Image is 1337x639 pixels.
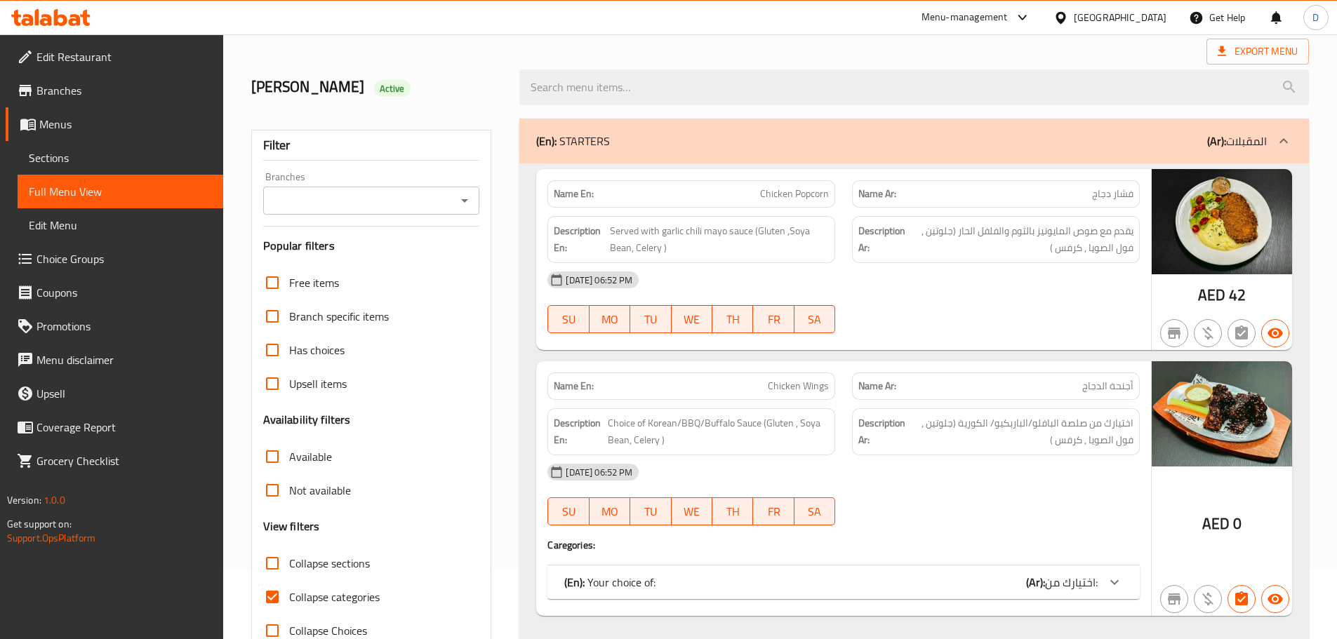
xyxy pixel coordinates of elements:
[554,222,606,257] strong: Description En:
[6,343,223,377] a: Menu disclaimer
[1229,281,1246,309] span: 42
[289,622,367,639] span: Collapse Choices
[6,410,223,444] a: Coverage Report
[36,318,212,335] span: Promotions
[263,518,320,534] h3: View filters
[759,502,788,522] span: FR
[1198,281,1225,309] span: AED
[800,502,830,522] span: SA
[908,222,1133,257] span: يقدم مع صوص المايونيز بالثوم والفلفل الحار (جلوتين , فول الصويا , كرفس )
[36,82,212,99] span: Branches
[590,305,630,333] button: MO
[554,187,594,201] strong: Name En:
[1152,169,1292,274] img: CHICKEN_SCHNITZEL_2638961126658401398.jpg
[1207,130,1226,152] b: (Ar):
[36,385,212,402] span: Upsell
[6,74,223,107] a: Branches
[44,491,65,509] span: 1.0.0
[1206,39,1309,65] span: Export Menu
[547,538,1140,552] h4: Caregories:
[630,497,671,525] button: TU
[7,491,41,509] span: Version:
[1228,319,1256,347] button: Not has choices
[289,448,332,465] span: Available
[677,502,707,522] span: WE
[36,351,212,368] span: Menu disclaimer
[760,187,829,201] span: Chicken Popcorn
[1233,510,1242,537] span: 0
[39,116,212,133] span: Menus
[6,40,223,74] a: Edit Restaurant
[36,284,212,301] span: Coupons
[858,379,896,394] strong: Name Ar:
[1312,10,1319,25] span: D
[547,497,589,525] button: SU
[1194,585,1222,613] button: Purchased item
[7,515,72,533] span: Get support on:
[1160,585,1188,613] button: Not branch specific item
[554,309,583,330] span: SU
[560,466,638,479] span: [DATE] 06:52 PM
[1261,319,1289,347] button: Available
[289,342,345,358] span: Has choices
[794,305,835,333] button: SA
[1152,361,1292,466] img: CHICKEN_WINGS638961126752056716.jpg
[6,107,223,141] a: Menus
[712,497,753,525] button: TH
[29,149,212,166] span: Sections
[6,444,223,478] a: Grocery Checklist
[595,502,625,522] span: MO
[519,119,1309,163] div: (En): STARTERS(Ar):المقبلات
[718,502,747,522] span: TH
[554,502,583,522] span: SU
[1045,572,1098,593] span: اختيارك من:
[712,305,753,333] button: TH
[768,379,829,394] span: Chicken Wings
[1082,379,1133,394] span: أجنحة الدجاج
[800,309,830,330] span: SA
[554,415,605,449] strong: Description En:
[858,187,896,201] strong: Name Ar:
[1261,585,1289,613] button: Available
[547,305,589,333] button: SU
[718,309,747,330] span: TH
[36,452,212,469] span: Grocery Checklist
[6,377,223,410] a: Upsell
[374,82,411,95] span: Active
[608,415,829,449] span: Choice of Korean/BBQ/Buffalo Sauce (Gluten , Soya Bean, Celery )
[18,175,223,208] a: Full Menu View
[636,502,665,522] span: TU
[1160,319,1188,347] button: Not branch specific item
[564,572,585,593] b: (En):
[263,130,480,161] div: Filter
[547,565,1140,599] div: (En): Your choice of:(Ar):اختيارك من:
[630,305,671,333] button: TU
[455,191,474,210] button: Open
[251,76,503,97] h2: [PERSON_NAME]
[29,183,212,200] span: Full Menu View
[672,305,712,333] button: WE
[1228,585,1256,613] button: Has choices
[922,9,1008,26] div: Menu-management
[6,309,223,343] a: Promotions
[263,238,480,254] h3: Popular filters
[263,412,351,428] h3: Availability filters
[374,80,411,97] div: Active
[1207,133,1267,149] p: المقبلات
[590,497,630,525] button: MO
[536,130,557,152] b: (En):
[6,242,223,276] a: Choice Groups
[289,482,351,499] span: Not available
[1074,10,1166,25] div: [GEOGRAPHIC_DATA]
[595,309,625,330] span: MO
[554,379,594,394] strong: Name En:
[519,69,1309,105] input: search
[672,497,712,525] button: WE
[560,274,638,287] span: [DATE] 06:52 PM
[7,529,96,547] a: Support.OpsPlatform
[753,305,794,333] button: FR
[289,375,347,392] span: Upsell items
[1026,572,1045,593] b: (Ar):
[1218,43,1298,60] span: Export Menu
[794,497,835,525] button: SA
